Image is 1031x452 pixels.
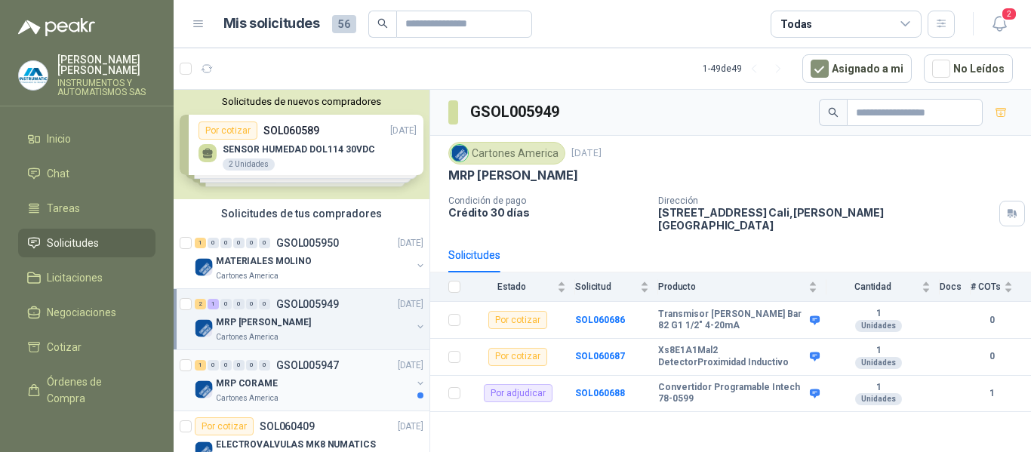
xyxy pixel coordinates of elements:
[658,195,993,206] p: Dirección
[470,100,562,124] h3: GSOL005949
[826,345,931,357] b: 1
[488,348,547,366] div: Por cotizar
[216,270,279,282] p: Cartones America
[826,272,940,302] th: Cantidad
[47,200,80,217] span: Tareas
[195,238,206,248] div: 1
[377,18,388,29] span: search
[703,57,790,81] div: 1 - 49 de 49
[47,131,71,147] span: Inicio
[47,374,141,407] span: Órdenes de Compra
[971,349,1013,364] b: 0
[233,299,245,309] div: 0
[18,333,155,361] a: Cotizar
[448,247,500,263] div: Solicitudes
[18,298,155,327] a: Negociaciones
[216,331,279,343] p: Cartones America
[658,309,806,332] b: Transmisor [PERSON_NAME] Bar 82 G1 1/2" 4-20mA
[826,382,931,394] b: 1
[233,238,245,248] div: 0
[18,159,155,188] a: Chat
[220,299,232,309] div: 0
[47,269,103,286] span: Licitaciones
[195,356,426,404] a: 1 0 0 0 0 0 GSOL005947[DATE] Company LogoMRP CORAMECartones America
[47,165,69,182] span: Chat
[658,206,993,232] p: [STREET_ADDRESS] Cali , [PERSON_NAME][GEOGRAPHIC_DATA]
[195,417,254,435] div: Por cotizar
[780,16,812,32] div: Todas
[220,238,232,248] div: 0
[216,392,279,404] p: Cartones America
[216,377,278,391] p: MRP CORAME
[276,238,339,248] p: GSOL005950
[971,313,1013,327] b: 0
[575,315,625,325] a: SOL060686
[658,345,806,368] b: Xs8E1A1Mal2 DetectorProximidad Inductivo
[18,263,155,292] a: Licitaciones
[571,146,602,161] p: [DATE]
[658,281,805,292] span: Producto
[828,107,839,118] span: search
[575,281,637,292] span: Solicitud
[575,351,625,361] b: SOL060687
[448,142,565,165] div: Cartones America
[246,360,257,371] div: 0
[276,299,339,309] p: GSOL005949
[826,281,919,292] span: Cantidad
[208,299,219,309] div: 1
[259,299,270,309] div: 0
[855,320,902,332] div: Unidades
[488,311,547,329] div: Por cotizar
[276,360,339,371] p: GSOL005947
[195,234,426,282] a: 1 0 0 0 0 0 GSOL005950[DATE] Company LogoMATERIALES MOLINOCartones America
[802,54,912,83] button: Asignado a mi
[174,90,429,199] div: Solicitudes de nuevos compradoresPor cotizarSOL060589[DATE] SENSOR HUMEDAD DOL114 30VDC2 Unidades...
[19,61,48,90] img: Company Logo
[195,258,213,276] img: Company Logo
[180,96,423,107] button: Solicitudes de nuevos compradores
[18,125,155,153] a: Inicio
[195,319,213,337] img: Company Logo
[260,421,315,432] p: SOL060409
[57,78,155,97] p: INSTRUMENTOS Y AUTOMATISMOS SAS
[233,360,245,371] div: 0
[826,308,931,320] b: 1
[246,238,257,248] div: 0
[246,299,257,309] div: 0
[47,235,99,251] span: Solicitudes
[448,195,646,206] p: Condición de pago
[448,206,646,219] p: Crédito 30 días
[195,360,206,371] div: 1
[47,339,82,355] span: Cotizar
[986,11,1013,38] button: 2
[18,229,155,257] a: Solicitudes
[1001,7,1017,21] span: 2
[220,360,232,371] div: 0
[971,272,1031,302] th: # COTs
[57,54,155,75] p: [PERSON_NAME] [PERSON_NAME]
[195,380,213,398] img: Company Logo
[18,18,95,36] img: Logo peakr
[208,238,219,248] div: 0
[940,272,971,302] th: Docs
[855,357,902,369] div: Unidades
[575,272,658,302] th: Solicitud
[216,438,376,452] p: ELECTROVALVULAS MK8 NUMATICS
[469,272,575,302] th: Estado
[658,382,806,405] b: Convertidor Programable Intech 78-0599
[174,199,429,228] div: Solicitudes de tus compradores
[398,420,423,434] p: [DATE]
[47,304,116,321] span: Negociaciones
[208,360,219,371] div: 0
[971,281,1001,292] span: # COTs
[469,281,554,292] span: Estado
[398,297,423,312] p: [DATE]
[448,168,578,183] p: MRP [PERSON_NAME]
[451,145,468,161] img: Company Logo
[855,393,902,405] div: Unidades
[398,236,423,251] p: [DATE]
[195,299,206,309] div: 2
[18,194,155,223] a: Tareas
[575,388,625,398] a: SOL060688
